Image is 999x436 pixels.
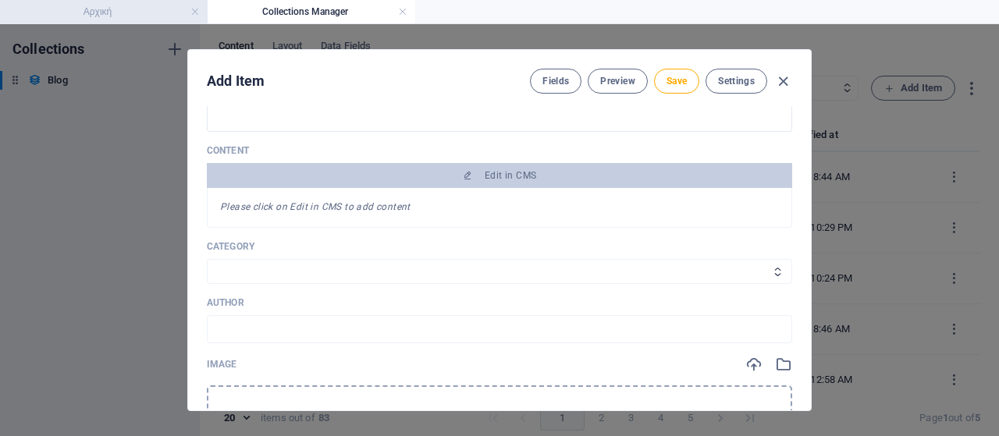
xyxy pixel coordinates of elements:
i: Select from file manager or stock photos [775,356,792,373]
h4: Collections Manager [208,3,415,20]
h2: Add Item [207,72,265,90]
button: Save [654,69,699,94]
button: Edit in CMS [207,163,792,188]
p: Author [207,296,792,309]
span: Settings [718,75,755,87]
p: Category [207,240,792,253]
p: Image [207,358,237,370]
em: Please click on Edit in CMS to add content [220,201,411,212]
span: Edit in CMS [485,169,536,182]
p: Content [207,144,792,157]
button: Fields [530,69,581,94]
span: Preview [600,75,635,87]
span: Save [667,75,687,87]
button: Settings [706,69,767,94]
button: Preview [588,69,647,94]
span: Fields [542,75,569,87]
